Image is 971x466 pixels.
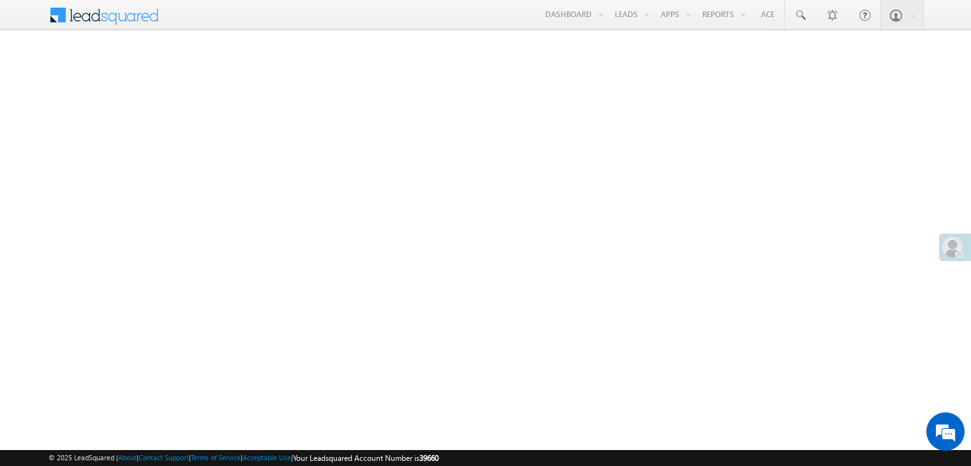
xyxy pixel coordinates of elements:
[191,453,241,462] a: Terms of Service
[419,453,439,463] span: 39660
[293,453,439,463] span: Your Leadsquared Account Number is
[118,453,137,462] a: About
[49,452,439,464] span: © 2025 LeadSquared | | | | |
[243,453,291,462] a: Acceptable Use
[139,453,189,462] a: Contact Support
